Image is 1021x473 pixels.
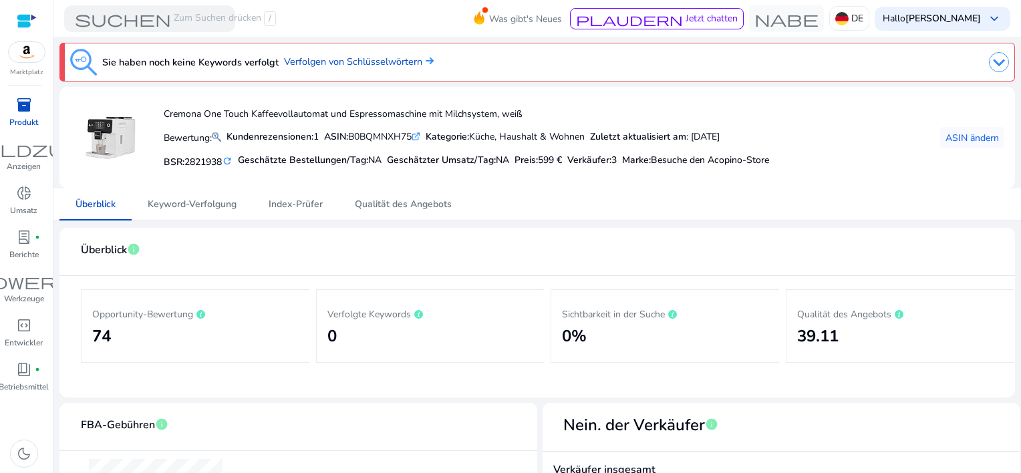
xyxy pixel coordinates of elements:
[222,155,233,168] mat-icon: refresh
[422,57,434,65] img: arrow-right.svg
[16,97,32,113] span: inventory_2
[426,130,469,143] b: Kategorie:
[538,154,562,166] span: 599 €
[16,185,32,201] span: donut_small
[35,367,40,372] span: fiber_manual_record
[9,42,45,62] img: amazon.svg
[164,156,222,168] font: BSR:
[164,109,769,120] h4: Cremona One Touch Kaffeevollautomat und Espressomaschine mit Milchsystem, weiß
[940,127,1004,148] button: ASIN ändern
[155,418,168,431] span: Info
[92,327,299,346] h2: 74
[562,327,768,346] h2: 0%
[75,11,171,27] span: suchen
[562,308,665,321] font: Sichtbarkeit in der Suche
[269,200,323,209] span: Index-Prüfer
[686,12,738,25] span: Jetzt chatten
[9,116,38,128] p: Produkt
[986,11,1002,27] span: keyboard_arrow_down
[797,308,891,321] font: Qualität des Angebots
[16,317,32,333] span: code_blocks
[489,7,562,31] span: Was gibt's Neues
[749,5,824,32] button: Nabe
[622,154,649,166] span: Marke
[5,337,43,349] p: Entwickler
[16,361,32,377] span: book_4
[327,327,534,346] h2: 0
[227,130,319,144] div: 1
[851,7,863,30] p: DE
[7,160,41,172] p: Anzeigen
[238,155,382,166] h5: Geschätzte Bestellungen/Tag:
[611,154,617,166] span: 3
[70,49,97,75] img: keyword-tracking.svg
[553,414,705,437] span: Nein. der Verkäufer
[883,14,981,23] p: Hallo
[576,13,683,26] span: plaudern
[835,12,849,25] img: de.svg
[227,130,313,143] b: Kundenrezensionen:
[4,293,44,305] p: Werkzeuge
[797,327,1004,346] h2: 39.11
[92,308,193,321] font: Opportunity-Bewertung
[327,308,411,321] font: Verfolgte Keywords
[622,154,769,166] font: :
[905,12,981,25] b: [PERSON_NAME]
[164,132,212,144] font: Bewertung:
[10,204,37,216] p: Umsatz
[10,67,43,77] p: Marktplatz
[86,113,136,163] img: 31aLTZjMJTL._AC_US100_.jpg
[355,200,452,209] span: Qualität des Angebots
[324,130,412,143] font: B0BQMNXH75
[570,8,744,29] button: plaudernJetzt chatten
[567,155,617,166] h5: Verkäufer:
[945,131,999,145] span: ASIN ändern
[81,239,127,262] span: Überblick
[515,154,562,166] font: Preis:
[324,130,348,143] b: ASIN:
[148,200,237,209] span: Keyword-Verfolgung
[102,54,279,70] h3: Sie haben noch keine Keywords verfolgt
[387,155,509,166] h5: Geschätzter Umsatz/Tag:
[496,154,509,166] span: NA
[590,130,720,144] div: : [DATE]
[989,52,1009,72] img: dropdown-arrow.svg
[16,446,32,462] span: dark_mode
[184,156,222,168] span: 2821938
[426,130,585,144] div: Küche, Haushalt & Wohnen
[651,154,769,166] span: Besuche den Acopino-Store
[9,249,39,261] p: Berichte
[81,414,155,437] span: FBA-Gebühren
[705,418,718,431] span: Info
[16,229,32,245] span: lab_profile
[284,55,422,68] font: Verfolgen von Schlüsselwörtern
[754,11,819,27] span: Nabe
[127,243,140,256] span: Info
[264,11,276,26] span: /
[590,130,686,143] b: Zuletzt aktualisiert am
[368,154,382,166] span: NA
[35,234,40,240] span: fiber_manual_record
[174,11,261,26] font: Zum Suchen drücken
[76,200,116,209] span: Überblick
